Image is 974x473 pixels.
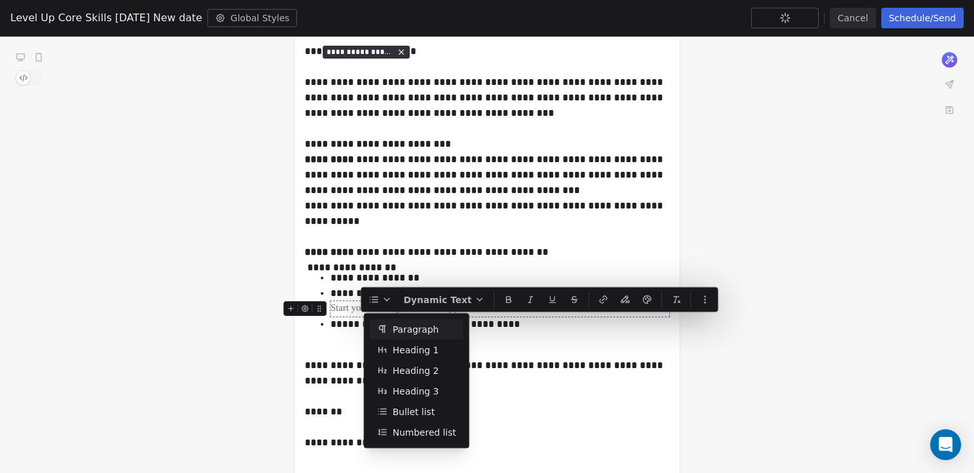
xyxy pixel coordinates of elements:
button: Cancel [830,8,875,28]
button: Dynamic Text [399,290,490,310]
span: Numbered list [393,425,456,439]
div: Suggestions [370,319,464,443]
span: Level Up Core Skills [DATE] New date [10,10,202,26]
span: Heading 3 [393,384,439,398]
button: Schedule/Send [881,8,964,28]
div: Open Intercom Messenger [930,429,961,460]
span: Heading 1 [393,343,439,357]
span: Heading 2 [393,364,439,377]
span: Bullet list [393,405,435,418]
button: Global Styles [207,9,298,27]
span: Paragraph [393,322,439,336]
